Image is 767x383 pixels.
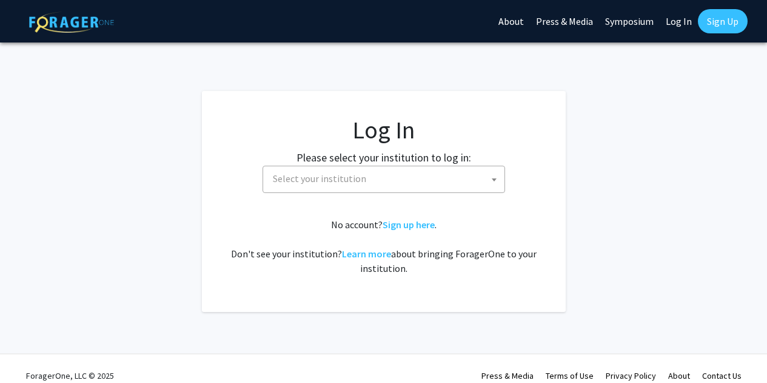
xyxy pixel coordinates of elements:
a: Sign up here [383,219,435,231]
a: Contact Us [702,370,742,381]
a: Privacy Policy [606,370,656,381]
a: About [668,370,690,381]
div: No account? . Don't see your institution? about bringing ForagerOne to your institution. [226,217,541,276]
span: Select your institution [268,166,504,191]
h1: Log In [226,115,541,144]
label: Please select your institution to log in: [296,149,471,166]
a: Sign Up [698,9,748,33]
span: Select your institution [263,166,505,193]
a: Learn more about bringing ForagerOne to your institution [342,248,391,260]
a: Terms of Use [546,370,594,381]
img: ForagerOne Logo [29,12,114,33]
a: Press & Media [481,370,534,381]
span: Select your institution [273,172,366,185]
